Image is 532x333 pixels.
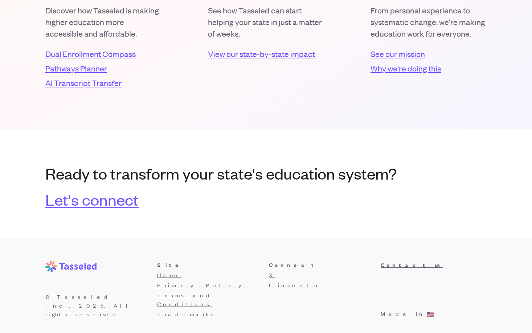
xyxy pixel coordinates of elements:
p: © Tasseled Inc., 2025 . All rights reserved. [45,292,151,318]
a: LinkedIn [269,281,320,289]
a: AI Transcript Transfer [45,77,161,89]
a: Privacy Policy [157,281,248,289]
p: Discover how Tasseled is making higher education more accessible and affordable. [45,4,161,39]
a: Let's connect [45,190,139,208]
h3: Ready to transform your state's education system? [45,164,487,182]
p: From personal experience to systematic change, we're making education work for everyone. [371,4,487,39]
h3: Site [157,260,263,269]
a: X [269,271,275,279]
a: View our state-by-state impact [208,48,324,59]
a: Contact us [381,260,487,269]
p: 🇺🇸 [427,310,434,318]
a: Trademarks [157,310,217,318]
a: Terms and Conditions [157,291,213,308]
a: See our mission [371,48,487,59]
a: Dual Enrollment Compass [45,48,161,59]
a: Why we're doing this [371,62,487,74]
p: Made in [381,309,425,318]
a: Pathways Planner [45,62,161,74]
h3: Connect [269,260,375,269]
p: See how Tasseled can start helping your state in just a matter of weeks. [208,4,324,39]
a: Home [157,271,181,279]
